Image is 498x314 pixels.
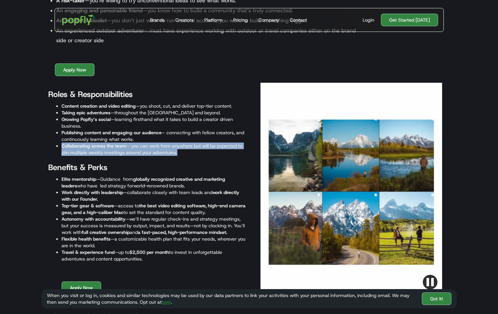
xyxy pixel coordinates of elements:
a: Company [256,8,282,32]
strong: Work directly with leadership [62,189,123,195]
li: —we’ll have regular check-ins and strategy meetings, but your success is measured by output, impa... [62,216,246,236]
a: Pricing [231,8,250,32]
strong: full creative ownership [82,229,130,235]
strong: Growing Popfly’s social [62,116,111,122]
img: Pause video [423,275,437,289]
strong: Autonomy with accountability [62,216,125,222]
li: —access to to set the standard for content quality. [62,202,246,216]
li: —you know how to build a community that’s truly connected. [56,6,361,16]
div: Login [363,17,374,23]
strong: Roles & Responsibilities [48,89,133,100]
strong: $2,500 per month [129,249,169,255]
strong: Collaborating across the team [62,143,126,149]
strong: Taking epic adventures [62,110,110,116]
div: Creators [175,17,194,23]
strong: work directly with our Founder. [62,189,239,202]
a: Contact [287,8,310,32]
li: —collaborate closely with team leads and [62,189,246,202]
strong: a fast-paced, high-performance mindset. [138,229,227,235]
strong: Content creation and video editing [62,103,136,109]
a: Platform [202,8,225,32]
li: —a customizable health plan that fits your needs, wherever you are in the world. [62,236,246,249]
div: When you visit or log in, cookies and similar technologies may be used by our data partners to li... [47,292,416,305]
strong: Top-tier gear & software [62,203,114,209]
div: Pricing [233,17,248,23]
div: Platform [204,17,223,23]
li: – must have experience working with outdoor or travel companies either on the brand side or creat... [56,26,361,46]
li: —you shoot, cut, and deliver top-tier content. [62,103,246,109]
p: ‍ [48,49,361,57]
strong: Travel & experience fund [62,249,114,255]
li: —learning firsthand what it takes to build a creator driven business. [62,116,246,129]
a: Brands [147,8,167,32]
div: Brands [150,17,165,23]
li: —Guidance from who have led strategy forworld-renowned brands. [62,176,246,189]
strong: Publishing content and engaging our audience [62,130,162,136]
a: Apply Now [62,281,101,294]
strong: Elite mentorship [62,176,96,182]
a: here [162,299,171,305]
li: —up to to invest in unforgettable adventures and content opportunities. [62,249,246,262]
strong: the best video editing software, high-end camera gear, and a high-caliber Mac [62,203,246,215]
li: —throughout the [GEOGRAPHIC_DATA] and beyond. [62,109,246,116]
strong: Benefits & Perks [48,162,107,173]
strong: globally recognized creative and marketing leaders [62,176,225,189]
strong: An engaging and personable friend [56,7,143,14]
a: Login [360,17,377,23]
a: Get Started [DATE] [381,14,438,26]
a: Creators [173,8,196,32]
div: Company [258,17,279,23]
li: – connecting with fellow creators, and continuously learning what works. [62,129,246,143]
a: Apply Now [55,63,94,76]
a: Got It! [422,292,451,305]
div: Contact [290,17,307,23]
li: – you can work from anywhere but will be expected to join multiple weekly meetings around your ad... [62,143,246,156]
a: home [58,10,100,30]
strong: Flexible health benefits [62,236,110,242]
